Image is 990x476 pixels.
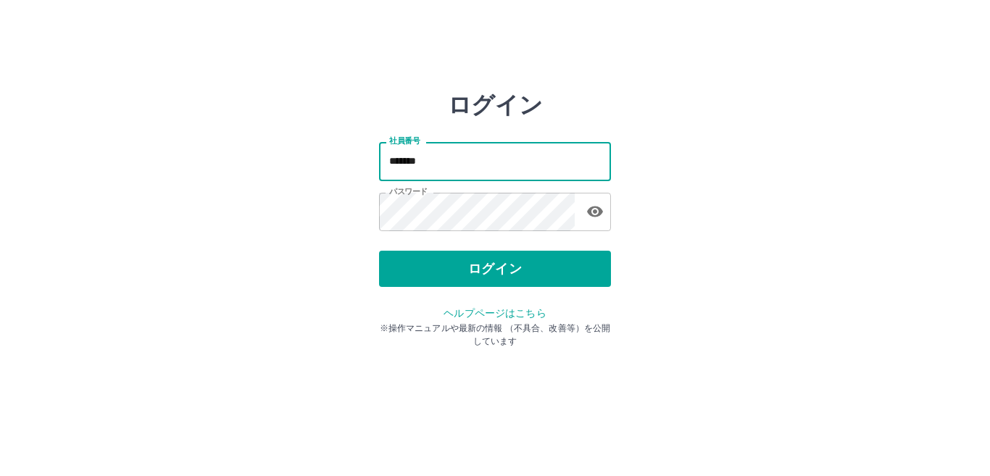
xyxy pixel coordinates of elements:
[379,251,611,287] button: ログイン
[444,307,546,319] a: ヘルプページはこちら
[389,186,428,197] label: パスワード
[448,91,543,119] h2: ログイン
[389,135,420,146] label: 社員番号
[379,322,611,348] p: ※操作マニュアルや最新の情報 （不具合、改善等）を公開しています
